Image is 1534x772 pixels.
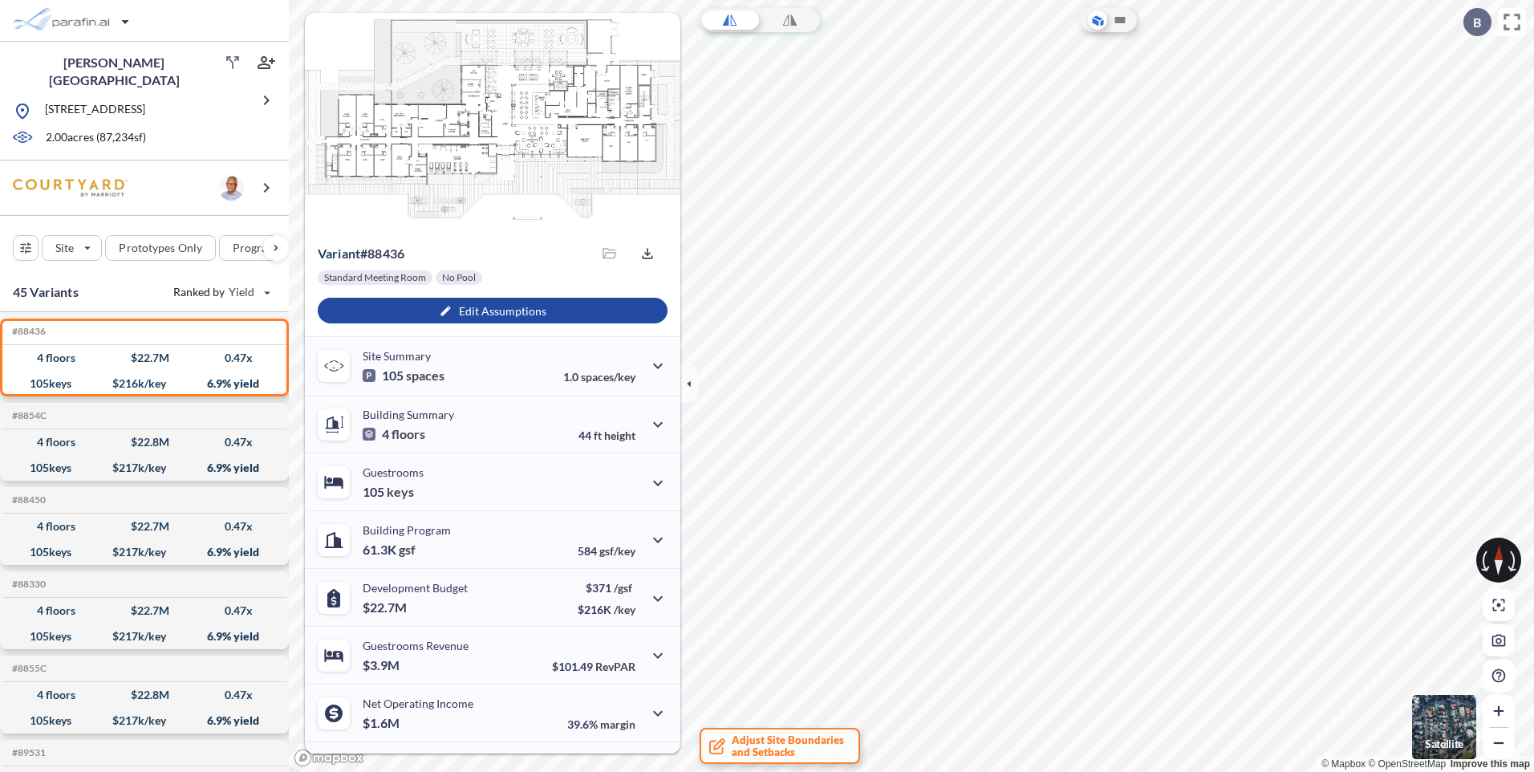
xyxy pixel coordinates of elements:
p: Building Program [363,523,451,537]
span: Variant [318,246,360,261]
p: Prototypes Only [119,240,202,256]
span: keys [387,484,414,500]
p: 105 [363,484,414,500]
button: Ranked by Yield [160,279,281,305]
p: $1.6M [363,715,402,731]
p: 39.6% [567,717,635,731]
span: height [604,429,635,442]
a: OpenStreetMap [1368,758,1446,770]
p: Site [55,240,74,256]
button: Aerial View [1088,10,1107,30]
span: ft [594,429,602,442]
span: spaces [406,368,444,384]
p: Edit Assumptions [459,304,546,318]
a: Mapbox [1321,758,1366,770]
p: Guestrooms Revenue [363,639,469,652]
h5: #88450 [9,494,46,506]
p: B [1473,15,1481,30]
p: Building Summary [363,408,454,421]
button: Edit Assumptions [318,298,668,323]
p: Standard Meeting Room [324,271,426,284]
p: $101.49 [552,660,635,673]
button: Site Plan [1110,10,1130,30]
p: [STREET_ADDRESS] [45,101,145,121]
span: Adjust Site Boundaries and Setbacks [732,734,844,758]
span: floors [392,426,425,442]
p: 4 [363,426,425,442]
a: Improve this map [1451,758,1530,770]
span: gsf/key [599,544,635,558]
h5: #8854C [9,410,47,421]
p: 1.0 [563,370,635,384]
p: 61.3K [363,542,416,558]
p: [PERSON_NAME][GEOGRAPHIC_DATA] [13,54,215,89]
img: Switcher Image [1412,695,1476,759]
button: Adjust Site Boundariesand Setbacks [700,728,860,764]
p: Satellite [1425,737,1463,750]
span: /key [614,603,635,616]
h5: #88330 [9,579,46,590]
img: BrandImage [13,179,128,197]
p: 584 [578,544,635,558]
span: /gsf [614,581,632,595]
button: Switcher ImageSatellite [1412,695,1476,759]
span: RevPAR [595,660,635,673]
p: 45 Variants [13,282,79,302]
h5: #8855C [9,663,47,674]
p: $216K [578,603,635,616]
span: spaces/key [581,370,635,384]
span: gsf [399,542,416,558]
span: Yield [229,284,255,300]
a: Mapbox homepage [294,749,364,767]
p: $371 [578,581,635,595]
h5: #88436 [9,326,46,337]
button: Program [219,235,306,261]
p: Development Budget [363,581,468,595]
p: $22.7M [363,599,409,616]
h5: #89531 [9,747,46,758]
button: Prototypes Only [105,235,216,261]
img: Floorplans preview [305,13,680,231]
p: 44 [578,429,635,442]
button: Site [42,235,102,261]
p: Net Operating Income [363,697,473,710]
p: # 88436 [318,246,404,262]
p: 105 [363,368,444,384]
p: Site Summary [363,349,431,363]
p: 2.00 acres ( 87,234 sf) [46,129,146,147]
p: Guestrooms [363,465,424,479]
img: user logo [218,175,244,201]
span: margin [600,717,635,731]
p: $3.9M [363,657,402,673]
p: No Pool [442,271,476,284]
p: Program [233,240,278,256]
